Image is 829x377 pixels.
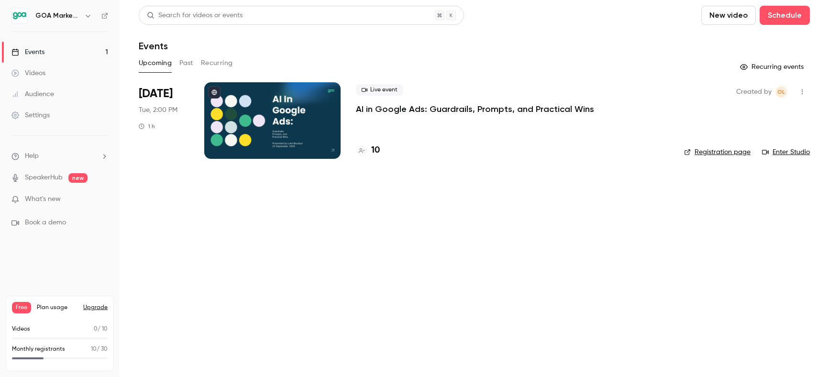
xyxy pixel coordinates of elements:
[12,8,27,23] img: GOA Marketing
[356,84,403,96] span: Live event
[68,173,88,183] span: new
[139,86,173,101] span: [DATE]
[11,151,108,161] li: help-dropdown-opener
[139,40,168,52] h1: Events
[83,304,108,311] button: Upgrade
[94,325,108,333] p: / 10
[147,11,243,21] div: Search for videos or events
[139,82,189,159] div: Sep 23 Tue, 2:00 PM (Europe/London)
[35,11,80,21] h6: GOA Marketing
[356,144,380,157] a: 10
[760,6,810,25] button: Schedule
[371,144,380,157] h4: 10
[201,55,233,71] button: Recurring
[139,55,172,71] button: Upcoming
[777,86,785,98] span: OL
[25,194,61,204] span: What's new
[179,55,193,71] button: Past
[91,346,97,352] span: 10
[139,105,177,115] span: Tue, 2:00 PM
[37,304,77,311] span: Plan usage
[11,89,54,99] div: Audience
[139,122,155,130] div: 1 h
[11,68,45,78] div: Videos
[701,6,756,25] button: New video
[684,147,751,157] a: Registration page
[25,173,63,183] a: SpeakerHub
[356,103,594,115] a: AI in Google Ads: Guardrails, Prompts, and Practical Wins
[25,218,66,228] span: Book a demo
[762,147,810,157] a: Enter Studio
[12,302,31,313] span: Free
[12,325,30,333] p: Videos
[736,59,810,75] button: Recurring events
[94,326,98,332] span: 0
[12,345,65,354] p: Monthly registrants
[775,86,787,98] span: Olivia Lauridsen
[11,111,50,120] div: Settings
[91,345,108,354] p: / 30
[25,151,39,161] span: Help
[736,86,772,98] span: Created by
[11,47,44,57] div: Events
